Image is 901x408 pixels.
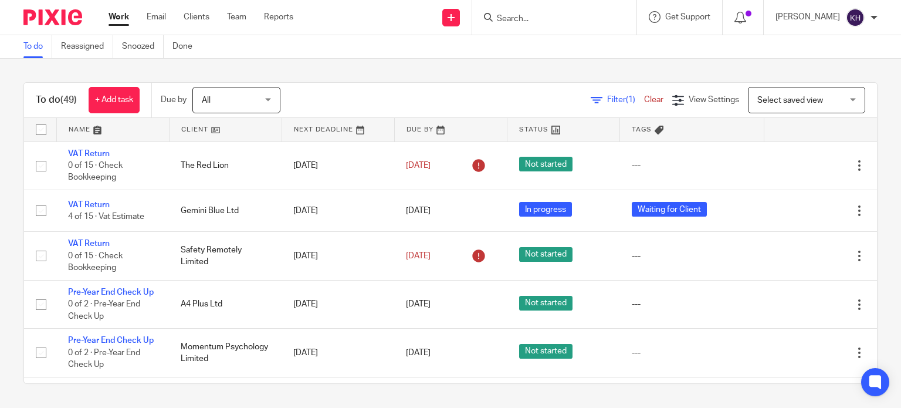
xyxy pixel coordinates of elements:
[406,349,431,357] span: [DATE]
[161,94,187,106] p: Due by
[689,96,739,104] span: View Settings
[60,95,77,104] span: (49)
[282,141,394,190] td: [DATE]
[23,9,82,25] img: Pixie
[519,202,572,217] span: In progress
[227,11,246,23] a: Team
[665,13,710,21] span: Get Support
[282,190,394,231] td: [DATE]
[172,35,201,58] a: Done
[169,280,282,328] td: A4 Plus Ltd
[846,8,865,27] img: svg%3E
[632,126,652,133] span: Tags
[632,347,753,359] div: ---
[89,87,140,113] a: + Add task
[644,96,663,104] a: Clear
[632,250,753,262] div: ---
[632,202,707,217] span: Waiting for Client
[68,349,140,369] span: 0 of 2 · Pre-Year End Check Up
[23,35,52,58] a: To do
[496,14,601,25] input: Search
[757,96,823,104] span: Select saved view
[632,160,753,171] div: ---
[68,240,110,248] a: VAT Return
[68,213,144,221] span: 4 of 15 · Vat Estimate
[626,96,635,104] span: (1)
[406,161,431,170] span: [DATE]
[68,150,110,158] a: VAT Return
[406,252,431,260] span: [DATE]
[169,232,282,280] td: Safety Remotely Limited
[68,201,110,209] a: VAT Return
[519,296,573,311] span: Not started
[109,11,129,23] a: Work
[632,298,753,310] div: ---
[68,336,154,345] a: Pre-Year End Check Up
[282,280,394,328] td: [DATE]
[122,35,164,58] a: Snoozed
[282,232,394,280] td: [DATE]
[264,11,293,23] a: Reports
[169,329,282,377] td: Momentum Psychology Limited
[519,247,573,262] span: Not started
[184,11,209,23] a: Clients
[68,252,123,272] span: 0 of 15 · Check Bookkeeping
[169,190,282,231] td: Gemini Blue Ltd
[406,301,431,309] span: [DATE]
[61,35,113,58] a: Reassigned
[282,329,394,377] td: [DATE]
[36,94,77,106] h1: To do
[519,157,573,171] span: Not started
[68,300,140,321] span: 0 of 2 · Pre-Year End Check Up
[607,96,644,104] span: Filter
[169,141,282,190] td: The Red Lion
[519,344,573,359] span: Not started
[68,161,123,182] span: 0 of 15 · Check Bookkeeping
[147,11,166,23] a: Email
[68,288,154,296] a: Pre-Year End Check Up
[775,11,840,23] p: [PERSON_NAME]
[406,207,431,215] span: [DATE]
[202,96,211,104] span: All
